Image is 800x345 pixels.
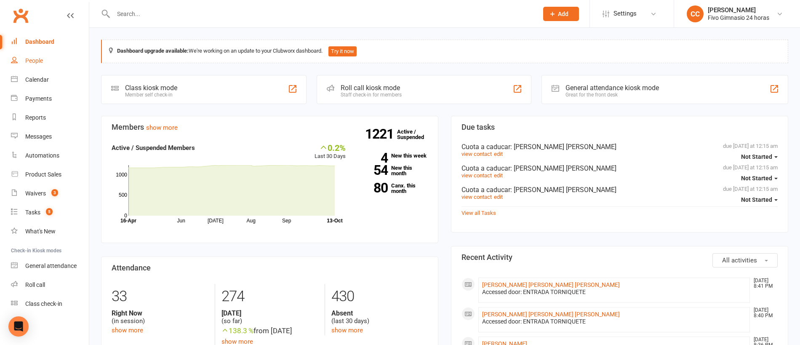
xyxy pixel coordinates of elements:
[741,192,778,207] button: Not Started
[708,14,769,21] div: Fivo Gimnasio 24 horas
[25,281,45,288] div: Roll call
[741,171,778,186] button: Not Started
[25,262,77,269] div: General attendance
[482,281,620,288] a: [PERSON_NAME] [PERSON_NAME] [PERSON_NAME]
[510,143,616,151] span: : [PERSON_NAME] [PERSON_NAME]
[461,172,492,179] a: view contact
[25,300,62,307] div: Class check-in
[358,182,388,194] strong: 80
[125,92,177,98] div: Member self check-in
[708,6,769,14] div: [PERSON_NAME]
[565,84,659,92] div: General attendance kiosk mode
[101,40,788,63] div: We're working on an update to your Clubworx dashboard.
[358,152,388,164] strong: 4
[8,316,29,337] div: Open Intercom Messenger
[11,127,89,146] a: Messages
[461,253,778,262] h3: Recent Activity
[46,208,53,215] span: 5
[11,165,89,184] a: Product Sales
[358,183,428,194] a: 80Canx. this month
[461,164,778,172] div: Cuota a caducar
[315,143,346,161] div: Last 30 Days
[112,326,143,334] a: show more
[112,284,208,309] div: 33
[25,152,59,159] div: Automations
[125,84,177,92] div: Class kiosk mode
[461,143,778,151] div: Cuota a caducar
[461,194,492,200] a: view contact
[25,38,54,45] div: Dashboard
[741,196,772,203] span: Not Started
[741,175,772,182] span: Not Started
[331,284,428,309] div: 430
[722,257,757,264] span: All activities
[741,149,778,164] button: Not Started
[25,228,56,235] div: What's New
[358,153,428,158] a: 4New this week
[112,144,195,152] strong: Active / Suspended Members
[741,153,772,160] span: Not Started
[25,209,40,216] div: Tasks
[331,309,428,317] strong: Absent
[315,143,346,152] div: 0.2%
[11,222,89,241] a: What's New
[482,311,620,318] a: [PERSON_NAME] [PERSON_NAME] [PERSON_NAME]
[494,172,503,179] a: edit
[11,146,89,165] a: Automations
[111,8,532,20] input: Search...
[558,11,568,17] span: Add
[11,257,89,275] a: General attendance kiosk mode
[25,190,46,197] div: Waivers
[331,309,428,325] div: (last 30 days)
[112,309,208,325] div: (in session)
[146,124,178,131] a: show more
[510,164,616,172] span: : [PERSON_NAME] [PERSON_NAME]
[687,5,704,22] div: CC
[51,189,58,196] span: 3
[397,123,434,146] a: 1221Active / Suspended
[112,309,208,317] strong: Right Now
[341,92,402,98] div: Staff check-in for members
[510,186,616,194] span: : [PERSON_NAME] [PERSON_NAME]
[331,326,363,334] a: show more
[25,133,52,140] div: Messages
[565,92,659,98] div: Great for the front desk
[25,114,46,121] div: Reports
[221,325,318,337] div: from [DATE]
[712,253,778,267] button: All activities
[11,108,89,127] a: Reports
[613,4,637,23] span: Settings
[358,164,388,177] strong: 54
[11,89,89,108] a: Payments
[11,184,89,203] a: Waivers 3
[482,289,746,296] div: Accessed door: ENTRADA TORNIQUETE
[25,95,52,102] div: Payments
[117,48,189,54] strong: Dashboard upgrade available:
[494,151,503,157] a: edit
[341,84,402,92] div: Roll call kiosk mode
[461,186,778,194] div: Cuota a caducar
[358,165,428,176] a: 54New this month
[461,123,778,131] h3: Due tasks
[494,194,503,200] a: edit
[112,264,428,272] h3: Attendance
[11,275,89,294] a: Roll call
[25,76,49,83] div: Calendar
[749,278,777,289] time: [DATE] 8:41 PM
[221,309,318,325] div: (so far)
[365,128,397,140] strong: 1221
[461,151,492,157] a: view contact
[112,123,428,131] h3: Members
[11,294,89,313] a: Class kiosk mode
[25,57,43,64] div: People
[221,284,318,309] div: 274
[749,308,777,318] time: [DATE] 8:40 PM
[328,46,357,56] button: Try it now
[10,5,31,26] a: Clubworx
[11,51,89,70] a: People
[11,32,89,51] a: Dashboard
[11,203,89,222] a: Tasks 5
[25,171,61,178] div: Product Sales
[221,309,318,317] strong: [DATE]
[11,70,89,89] a: Calendar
